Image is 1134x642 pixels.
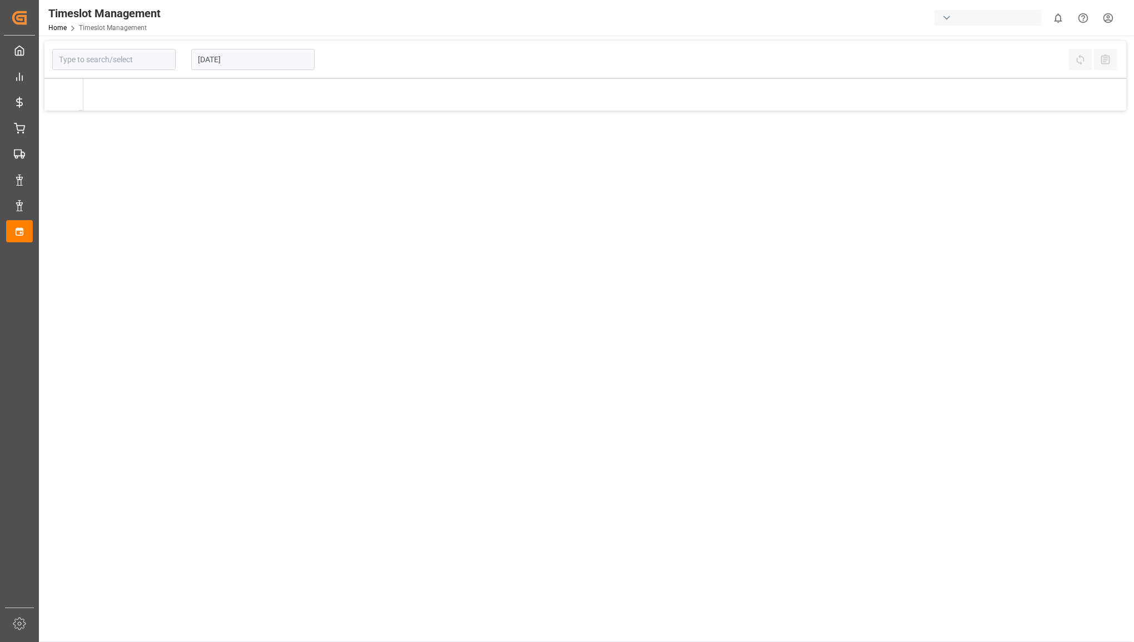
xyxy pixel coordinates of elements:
input: DD-MM-YYYY [191,49,315,70]
a: Home [48,24,67,32]
button: Help Center [1071,6,1096,31]
div: Timeslot Management [48,5,161,22]
input: Type to search/select [52,49,176,70]
button: show 0 new notifications [1046,6,1071,31]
